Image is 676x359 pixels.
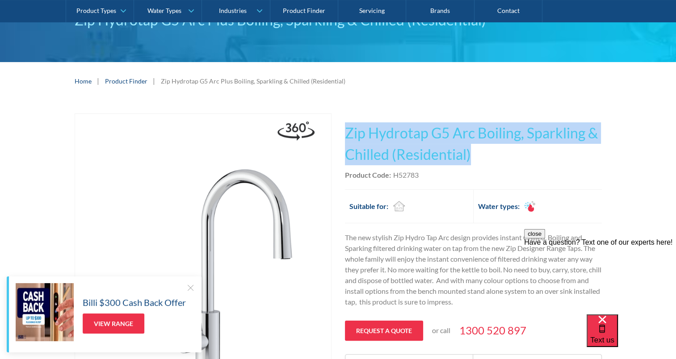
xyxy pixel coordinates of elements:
[83,313,144,334] a: View Range
[83,296,186,309] h5: Billi $300 Cash Back Offer
[524,229,676,326] iframe: podium webchat widget prompt
[96,75,101,86] div: |
[75,76,92,86] a: Home
[147,7,181,15] div: Water Types
[345,232,602,307] p: The new stylish Zip Hydro Tap Arc design provides instant Chilled, Boiling and Sparking filtered ...
[105,76,147,86] a: Product Finder
[345,122,602,165] h1: Zip Hydrotap G5 Arc Boiling, Sparkling & Chilled (Residential)
[161,76,345,86] div: Zip Hydrotap G5 Arc Plus Boiling, Sparkling & Chilled (Residential)
[152,75,156,86] div: |
[218,7,246,15] div: Industries
[345,321,423,341] a: Request a quote
[16,283,74,341] img: Billi $300 Cash Back Offer
[393,170,419,180] div: H52783
[76,7,116,15] div: Product Types
[345,171,391,179] strong: Product Code:
[459,322,526,338] a: 1300 520 897
[587,314,676,359] iframe: podium webchat widget bubble
[478,201,520,212] h2: Water types:
[349,201,388,212] h2: Suitable for:
[432,325,450,336] p: or call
